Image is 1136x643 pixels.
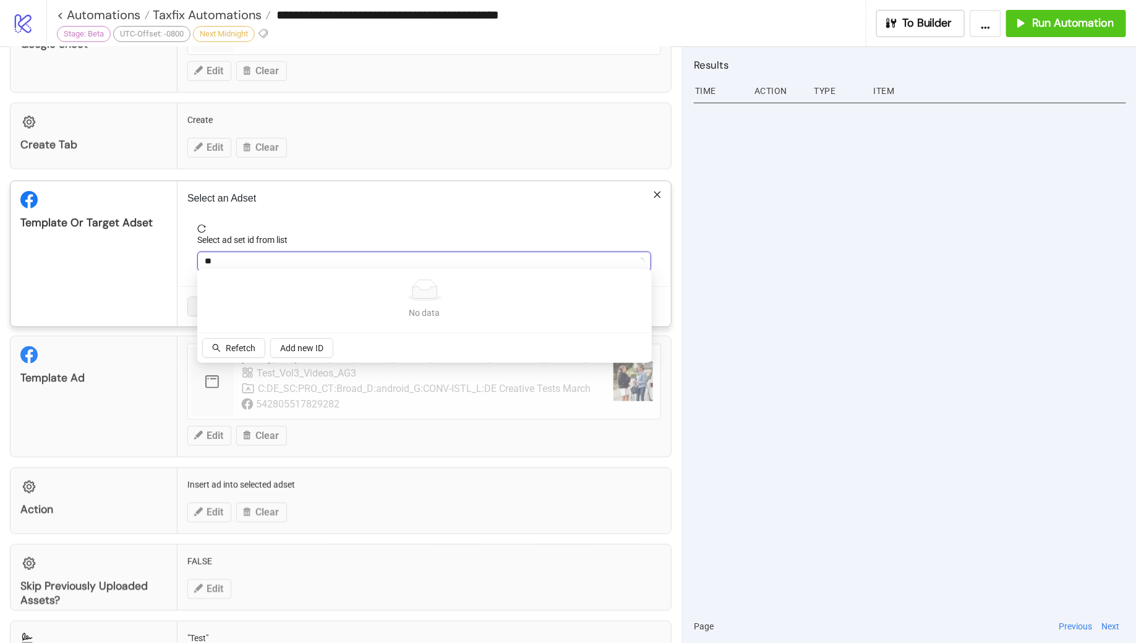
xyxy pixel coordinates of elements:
[20,216,167,230] div: Template or Target Adset
[226,343,255,353] span: Refetch
[653,190,662,199] span: close
[876,10,965,37] button: To Builder
[694,79,745,103] div: Time
[903,16,952,30] span: To Builder
[694,620,714,633] span: Page
[212,344,221,352] span: search
[1006,10,1126,37] button: Run Automation
[1055,620,1096,633] button: Previous
[694,57,1126,73] h2: Results
[193,26,255,42] div: Next Midnight
[205,252,633,271] input: Select ad set id from list
[212,306,637,320] div: No data
[280,343,323,353] span: Add new ID
[1098,620,1124,633] button: Next
[202,338,265,358] button: Refetch
[150,7,262,23] span: Taxfix Automations
[197,224,651,233] span: reload
[187,297,233,317] button: Cancel
[1032,16,1114,30] span: Run Automation
[197,233,296,247] label: Select ad set id from list
[872,79,1126,103] div: Item
[813,79,863,103] div: Type
[637,258,644,265] span: loading
[113,26,190,42] div: UTC-Offset: -0800
[57,9,150,21] a: < Automations
[270,338,333,358] button: Add new ID
[970,10,1001,37] button: ...
[150,9,271,21] a: Taxfix Automations
[753,79,804,103] div: Action
[187,191,661,206] p: Select an Adset
[57,26,111,42] div: Stage: Beta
